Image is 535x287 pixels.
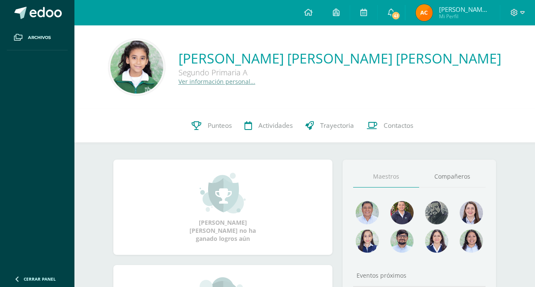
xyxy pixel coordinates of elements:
img: achievement_small.png [200,172,246,214]
a: Punteos [185,109,238,143]
span: Trayectoria [320,121,354,130]
img: 4179e05c207095638826b52d0d6e7b97.png [425,201,448,224]
div: [PERSON_NAME] [PERSON_NAME] no ha ganado logros aún [181,172,265,243]
span: Mi Perfil [439,13,490,20]
a: Ver información personal... [178,77,255,86]
img: 3b4ac646fe76dbfa655f808ed8c259c0.png [460,229,483,253]
a: Compañeros [419,166,486,188]
a: Contactos [360,109,420,143]
img: 6dfc3065da4204f320af9e3560cd3894.png [390,201,414,224]
img: cf23f2559fb4d6a6ba4fac9e8b6311d9.png [416,4,433,21]
img: f4ec16a59328cb939a4b919555c40b71.png [356,201,379,224]
a: Maestros [353,166,420,188]
img: e0582db7cc524a9960c08d03de9ec803.png [356,229,379,253]
a: Archivos [7,25,68,50]
span: [PERSON_NAME] [PERSON_NAME] [PERSON_NAME] [439,5,490,14]
a: [PERSON_NAME] [PERSON_NAME] [PERSON_NAME] [178,49,501,67]
span: 41 [391,11,401,20]
img: 4ad40b1689e633dc4baef21ec155021e.png [460,201,483,224]
span: Punteos [208,121,232,130]
a: Trayectoria [299,109,360,143]
span: Archivos [28,34,51,41]
span: Cerrar panel [24,276,56,282]
img: 1af4e6db23328131ab7d0c38892e15b4.png [425,229,448,253]
div: Segundo Primaria A [178,67,432,77]
span: Contactos [384,121,413,130]
img: 1646c2c16ce7b6eddb28350e4ef1cd1d.png [390,229,414,253]
div: Eventos próximos [353,271,486,279]
span: Actividades [258,121,293,130]
img: 91c5a7b342a9600423a5d10b401b09d8.png [110,41,163,94]
a: Actividades [238,109,299,143]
